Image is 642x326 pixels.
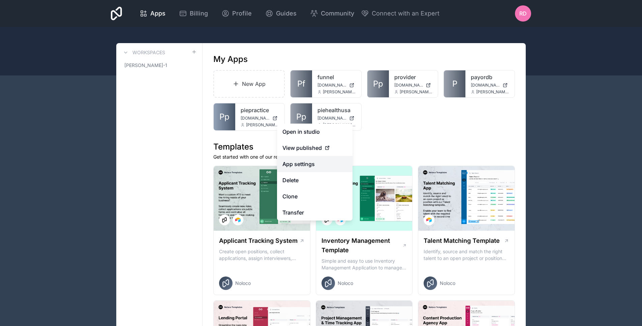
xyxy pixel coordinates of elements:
[372,9,439,18] span: Connect with an Expert
[241,116,279,121] a: [DOMAIN_NAME]
[317,106,356,114] a: piehealthusa
[305,6,360,21] a: Community
[132,49,165,56] h3: Workspaces
[519,9,527,18] span: RD
[394,83,433,88] a: [DOMAIN_NAME]
[216,6,257,21] a: Profile
[282,144,322,152] span: View published
[338,280,353,287] span: Noloco
[219,236,298,246] h1: Applicant Tracking System
[174,6,213,21] a: Billing
[361,9,439,18] button: Connect with an Expert
[426,217,432,223] img: Airtable Logo
[297,78,305,89] span: Pf
[471,83,500,88] span: [DOMAIN_NAME]
[277,172,353,188] button: Delete
[394,73,433,81] a: provider
[219,111,230,122] span: Pp
[277,188,353,204] a: Clone
[291,70,312,97] a: Pf
[235,280,251,287] span: Noloco
[122,59,197,71] a: [PERSON_NAME]-1
[232,9,252,18] span: Profile
[323,89,356,95] span: [PERSON_NAME][EMAIL_ADDRESS][DOMAIN_NAME]
[471,83,509,88] a: [DOMAIN_NAME]
[124,62,167,69] span: [PERSON_NAME]-1
[323,122,356,128] span: [PERSON_NAME][EMAIL_ADDRESS][DOMAIN_NAME]
[190,9,208,18] span: Billing
[452,78,457,89] span: P
[471,73,509,81] a: payordb
[367,70,389,97] a: Pp
[400,89,433,95] span: [PERSON_NAME][EMAIL_ADDRESS][DOMAIN_NAME]
[260,6,302,21] a: Guides
[291,103,312,130] a: Pp
[321,9,354,18] span: Community
[444,70,465,97] a: P
[213,54,248,65] h1: My Apps
[394,83,423,88] span: [DOMAIN_NAME]
[213,154,515,160] p: Get started with one of our ready-made templates
[322,236,402,255] h1: Inventory Management Template
[277,156,353,172] a: App settings
[134,6,171,21] a: Apps
[476,89,509,95] span: [PERSON_NAME][EMAIL_ADDRESS][DOMAIN_NAME]
[213,141,515,152] h1: Templates
[241,106,279,114] a: piepractice
[440,280,455,287] span: Noloco
[317,83,356,88] a: [DOMAIN_NAME]
[241,116,270,121] span: [DOMAIN_NAME]
[424,248,509,262] p: Identify, source and match the right talent to an open project or position with our Talent Matchi...
[296,111,306,122] span: Pp
[424,236,500,246] h1: Talent Matching Template
[322,258,407,271] p: Simple and easy to use Inventory Management Application to manage your stock, orders and Manufact...
[219,248,305,262] p: Create open positions, collect applications, assign interviewers, centralise candidate feedback a...
[213,70,285,98] a: New App
[122,48,165,57] a: Workspaces
[277,204,353,221] a: Transfer
[277,140,353,156] a: View published
[246,122,279,128] span: [PERSON_NAME][EMAIL_ADDRESS][DOMAIN_NAME]
[317,116,356,121] a: [DOMAIN_NAME]
[317,116,346,121] span: [DOMAIN_NAME]
[317,83,346,88] span: [DOMAIN_NAME]
[150,9,165,18] span: Apps
[276,9,297,18] span: Guides
[373,78,383,89] span: Pp
[214,103,235,130] a: Pp
[235,217,241,223] img: Airtable Logo
[277,124,353,140] a: Open in studio
[317,73,356,81] a: funnel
